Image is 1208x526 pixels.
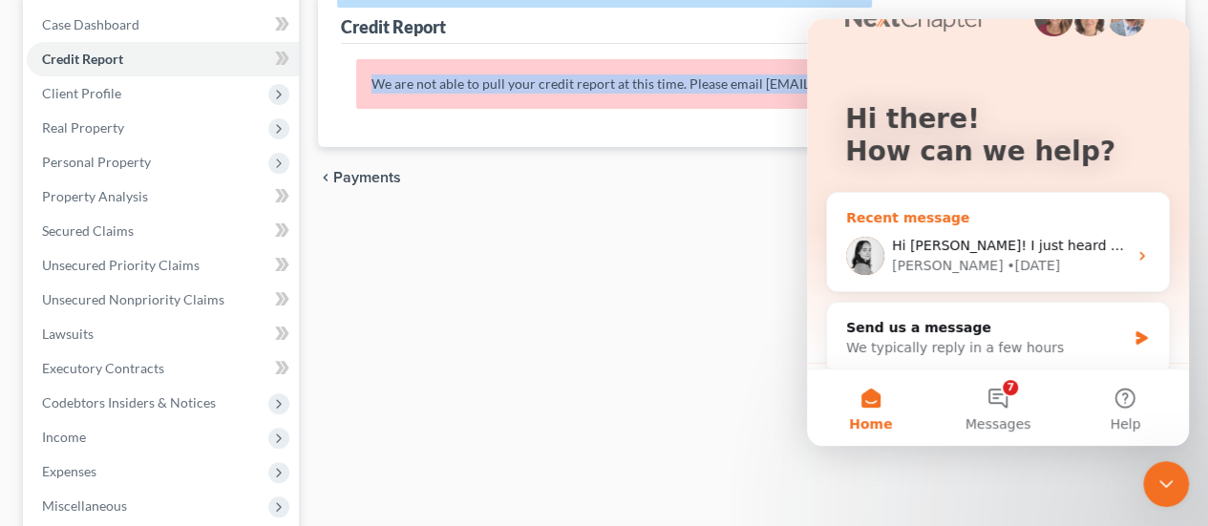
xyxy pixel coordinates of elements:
[27,283,299,317] a: Unsecured Nonpriority Claims
[42,326,94,342] span: Lawsuits
[27,214,299,248] a: Secured Claims
[333,170,401,185] span: Payments
[255,350,382,427] button: Help
[27,248,299,283] a: Unsecured Priority Claims
[42,188,148,204] span: Property Analysis
[42,360,164,376] span: Executory Contracts
[27,317,299,351] a: Lawsuits
[27,179,299,214] a: Property Analysis
[42,394,216,410] span: Codebtors Insiders & Notices
[42,119,124,136] span: Real Property
[807,19,1189,446] iframe: Intercom live chat
[127,350,254,427] button: Messages
[42,222,134,239] span: Secured Claims
[42,291,224,307] span: Unsecured Nonpriority Claims
[42,16,139,32] span: Case Dashboard
[42,398,85,411] span: Home
[39,299,319,319] div: Send us a message
[27,42,299,76] a: Credit Report
[42,429,86,445] span: Income
[42,154,151,170] span: Personal Property
[42,257,200,273] span: Unsecured Priority Claims
[42,51,123,67] span: Credit Report
[39,319,319,339] div: We typically reply in a few hours
[19,283,363,355] div: Send us a messageWe typically reply in a few hours
[318,170,401,185] button: chevron_left Payments
[1143,461,1189,507] iframe: Intercom live chat
[341,15,446,38] div: Credit Report
[42,497,127,514] span: Miscellaneous
[27,8,299,42] a: Case Dashboard
[27,351,299,386] a: Executory Contracts
[303,398,333,411] span: Help
[42,85,121,101] span: Client Profile
[318,170,333,185] i: chevron_left
[85,237,196,257] div: [PERSON_NAME]
[200,237,253,257] div: • [DATE]
[356,59,1147,109] p: We are not able to pull your credit report at this time. Please email [EMAIL_ADDRESS][DOMAIN_NAME...
[42,463,96,479] span: Expenses
[159,398,224,411] span: Messages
